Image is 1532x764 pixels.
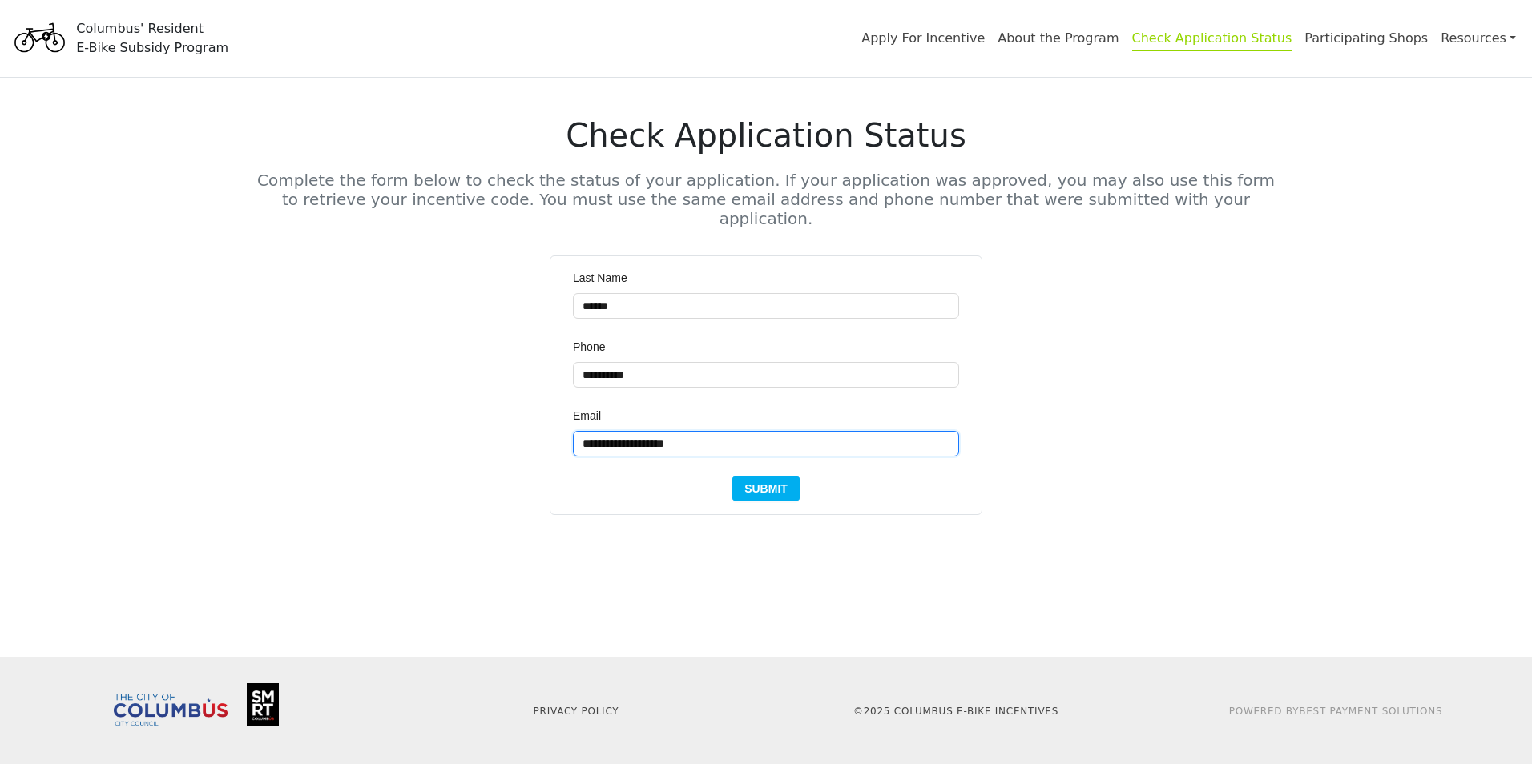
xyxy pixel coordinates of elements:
[744,480,788,497] span: Submit
[256,171,1276,228] h5: Complete the form below to check the status of your application. If your application was approved...
[10,10,70,66] img: Program logo
[1132,30,1292,51] a: Check Application Status
[1304,30,1428,46] a: Participating Shops
[573,362,959,388] input: Phone
[573,338,616,356] label: Phone
[776,704,1136,718] p: © 2025 Columbus E-Bike Incentives
[534,706,619,717] a: Privacy Policy
[573,293,959,319] input: Last Name
[10,28,228,47] a: Columbus' ResidentE-Bike Subsidy Program
[76,19,228,58] div: Columbus' Resident E-Bike Subsidy Program
[573,407,612,424] label: Email
[732,476,800,501] button: Submit
[861,30,985,46] a: Apply For Incentive
[114,694,228,726] img: Columbus City Council
[1229,706,1443,717] a: Powered ByBest Payment Solutions
[998,30,1119,46] a: About the Program
[256,116,1276,155] h1: Check Application Status
[1441,22,1516,54] a: Resources
[247,683,279,726] img: Smart Columbus
[573,269,639,287] label: Last Name
[573,431,959,456] input: Email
